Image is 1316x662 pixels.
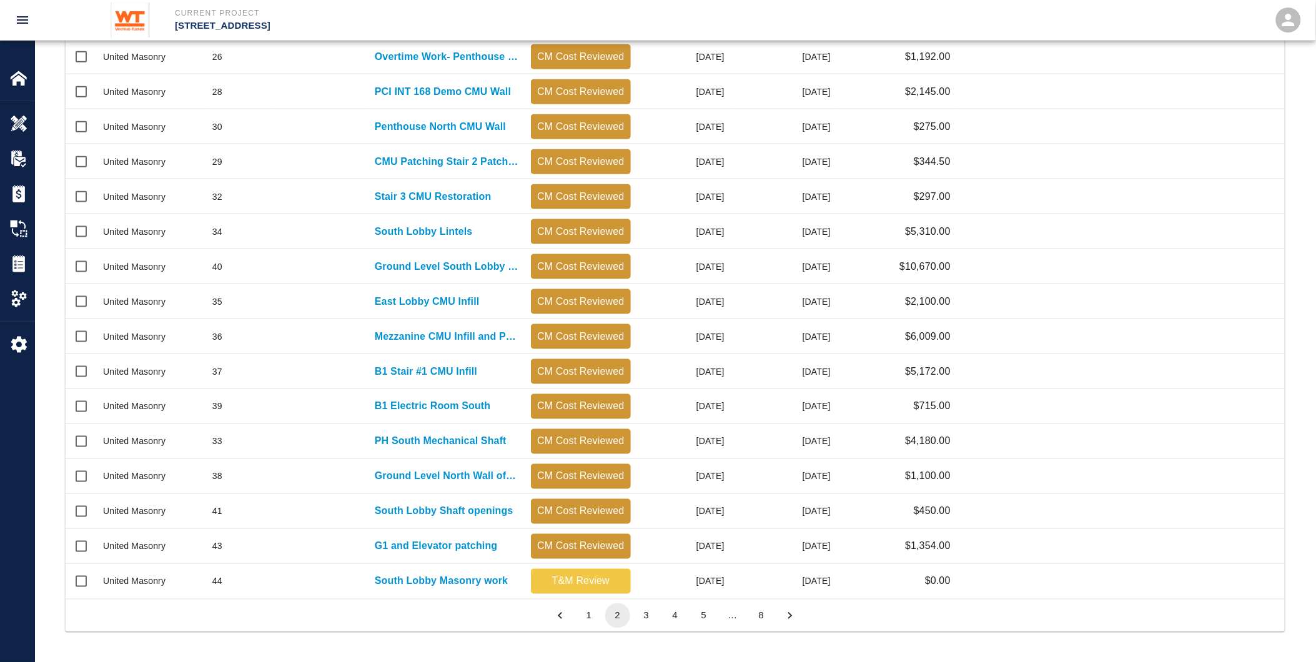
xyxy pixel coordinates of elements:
div: United Masonry [103,156,166,168]
div: United Masonry [103,260,166,273]
p: $5,172.00 [905,364,951,379]
div: 28 [212,86,222,98]
div: [DATE] [731,389,837,424]
div: [DATE] [637,564,731,599]
div: [DATE] [731,354,837,389]
a: South Lobby Masonry work [375,574,508,589]
a: CMU Patching Stair 2 Patching [375,154,518,169]
a: PCI INT 168 Demo CMU Wall [375,84,511,99]
div: 30 [212,121,222,133]
div: [DATE] [731,179,837,214]
div: [DATE] [637,319,731,354]
p: CM Cost Reviewed [536,539,626,554]
p: $6,009.00 [905,329,951,344]
div: [DATE] [731,424,837,459]
p: CM Cost Reviewed [536,504,626,519]
button: page 2 [605,603,630,628]
div: [DATE] [731,214,837,249]
div: 26 [212,51,222,63]
p: CM Cost Reviewed [536,84,626,99]
div: [DATE] [731,529,837,564]
p: Current Project [175,7,726,19]
div: United Masonry [103,51,166,63]
p: $0.00 [925,574,951,589]
p: [STREET_ADDRESS] [175,19,726,33]
div: [DATE] [637,74,731,109]
div: 40 [212,260,222,273]
div: United Masonry [103,190,166,203]
p: Stair 3 CMU Restoration [375,189,492,204]
div: United Masonry [103,295,166,308]
p: Ground Level South Lobby Shaft [375,259,518,274]
div: 37 [212,365,222,378]
div: 34 [212,225,222,238]
p: CM Cost Reviewed [536,399,626,414]
div: 36 [212,330,222,343]
div: United Masonry [103,540,166,553]
div: [DATE] [637,389,731,424]
div: United Masonry [103,575,166,588]
p: CM Cost Reviewed [536,154,626,169]
a: East Lobby CMU Infill [375,294,480,309]
div: [DATE] [731,564,837,599]
div: 35 [212,295,222,308]
div: Chat Widget [1254,602,1316,662]
div: 32 [212,190,222,203]
div: [DATE] [637,459,731,494]
div: United Masonry [103,435,166,448]
div: [DATE] [731,74,837,109]
div: [DATE] [731,109,837,144]
div: [DATE] [731,39,837,74]
div: [DATE] [731,319,837,354]
button: open drawer [7,5,37,35]
div: [DATE] [637,214,731,249]
p: CM Cost Reviewed [536,259,626,274]
div: [DATE] [637,144,731,179]
p: G1 and Elevator patching [375,539,498,554]
a: Overtime Work- Penthouse 902A [375,49,518,64]
a: South Lobby Lintels [375,224,473,239]
a: B1 Electric Room South [375,399,491,414]
p: CM Cost Reviewed [536,469,626,484]
div: [DATE] [637,354,731,389]
div: [DATE] [637,494,731,529]
div: [DATE] [731,249,837,284]
p: Mezzanine CMU Infill and Patching [375,329,518,344]
p: $4,180.00 [905,434,951,449]
button: Go to page 3 [634,603,659,628]
div: [DATE] [637,109,731,144]
p: $450.00 [914,504,951,519]
div: [DATE] [637,529,731,564]
p: Ground Level North Wall of Security Room [375,469,518,484]
div: [DATE] [637,284,731,319]
p: CM Cost Reviewed [536,434,626,449]
p: CM Cost Reviewed [536,294,626,309]
div: [DATE] [731,459,837,494]
p: $2,145.00 [905,84,951,99]
div: [DATE] [731,284,837,319]
p: $2,100.00 [905,294,951,309]
a: PH South Mechanical Shaft [375,434,507,449]
div: United Masonry [103,365,166,378]
img: Whiting-Turner [111,2,150,37]
button: Go to page 1 [576,603,601,628]
p: CM Cost Reviewed [536,364,626,379]
div: [DATE] [731,494,837,529]
div: 43 [212,540,222,553]
a: South Lobby Shaft openings [375,504,513,519]
p: CM Cost Reviewed [536,49,626,64]
p: CM Cost Reviewed [536,189,626,204]
p: T&M Review [536,574,626,589]
div: 29 [212,156,222,168]
a: B1 Stair #1 CMU Infill [375,364,477,379]
div: 44 [212,575,222,588]
div: [DATE] [637,179,731,214]
p: CM Cost Reviewed [536,224,626,239]
div: United Masonry [103,400,166,413]
div: [DATE] [731,144,837,179]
